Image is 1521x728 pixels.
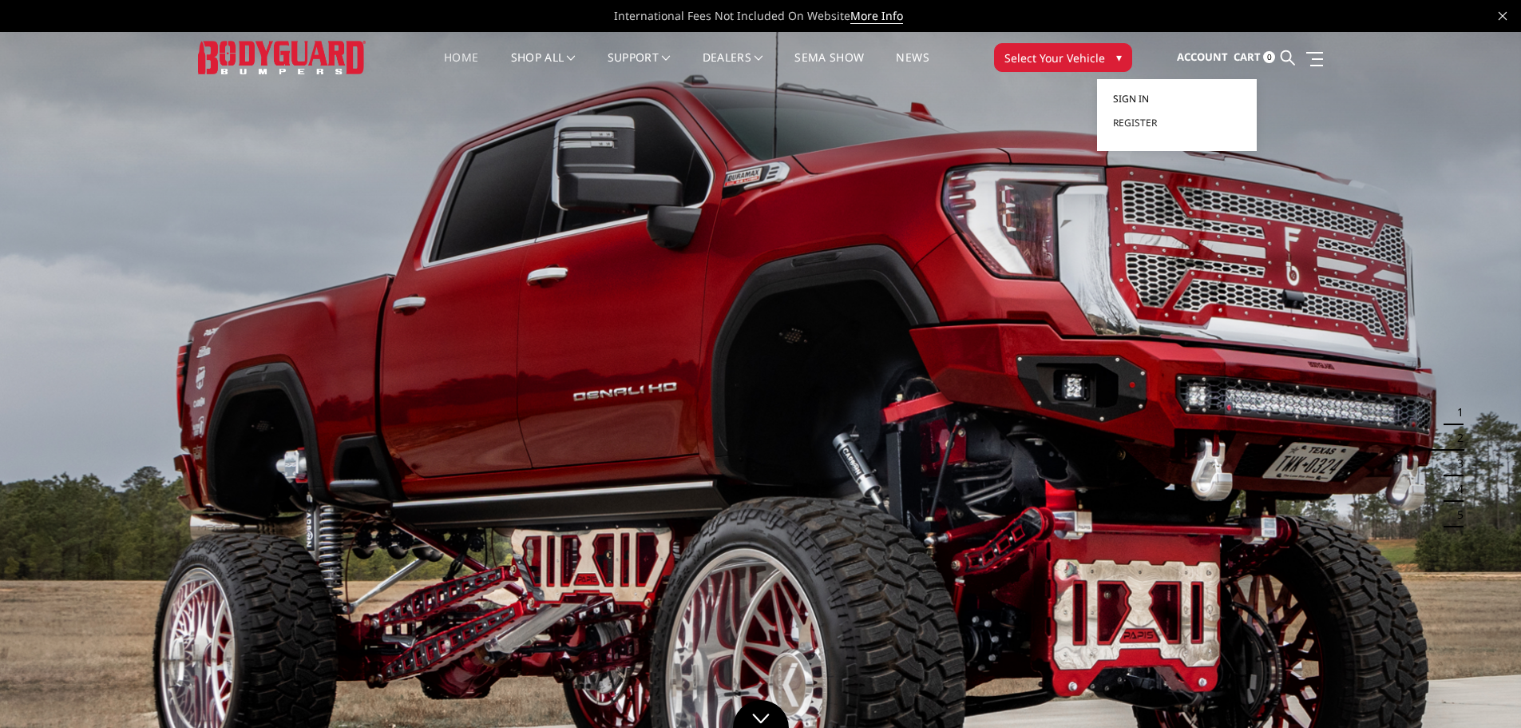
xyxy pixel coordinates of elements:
a: Dealers [703,52,763,83]
a: Sign in [1113,87,1241,111]
span: 0 [1263,51,1275,63]
img: BODYGUARD BUMPERS [198,41,366,74]
a: Register [1113,111,1241,135]
iframe: Chat Widget [1441,651,1521,728]
button: 2 of 5 [1448,425,1464,451]
a: SEMA Show [794,52,864,83]
a: Account [1177,36,1228,79]
a: Home [444,52,478,83]
span: Account [1177,50,1228,64]
button: 4 of 5 [1448,476,1464,502]
span: ▾ [1116,49,1122,66]
button: 1 of 5 [1448,400,1464,425]
a: News [896,52,929,83]
span: Register [1113,116,1157,129]
button: Select Your Vehicle [994,43,1132,72]
a: Click to Down [733,700,789,728]
span: Cart [1234,50,1261,64]
button: 3 of 5 [1448,451,1464,476]
a: More Info [850,8,903,24]
span: Select Your Vehicle [1004,50,1105,66]
span: Sign in [1113,92,1149,105]
a: shop all [511,52,576,83]
button: 5 of 5 [1448,502,1464,527]
a: Support [608,52,671,83]
a: Cart 0 [1234,36,1275,79]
